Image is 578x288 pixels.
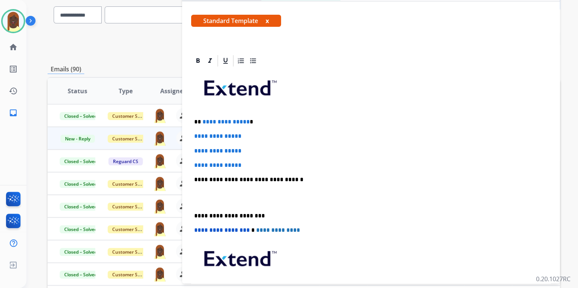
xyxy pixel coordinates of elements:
span: Closed – Solved [60,203,102,211]
img: agent-avatar [153,131,167,146]
div: Italic [204,55,216,66]
span: Customer Support [108,248,157,256]
span: Closed – Solved [60,180,102,188]
mat-icon: home [9,43,18,52]
mat-icon: list_alt [9,65,18,74]
div: Bold [192,55,204,66]
mat-icon: history [9,86,18,95]
img: agent-avatar [153,221,167,236]
div: Bullet List [247,55,259,66]
span: Standard Template [191,15,281,27]
span: Customer Support [108,135,157,143]
span: Closed – Solved [60,248,102,256]
span: Closed – Solved [60,112,102,120]
p: Emails (90) [48,65,84,74]
button: x [266,16,269,25]
span: Type [119,86,133,95]
mat-icon: person_remove [179,247,188,256]
mat-icon: person_remove [179,134,188,143]
span: Closed – Solved [60,271,102,279]
span: Reguard CS [108,157,143,165]
img: agent-avatar [153,176,167,191]
p: 0.20.1027RC [536,274,570,283]
div: Underline [220,55,231,66]
span: Customer Support [108,180,157,188]
img: agent-avatar [153,244,167,259]
div: Ordered List [235,55,247,66]
span: New - Reply [60,135,95,143]
mat-icon: person_remove [179,224,188,233]
span: Closed – Solved [60,225,102,233]
span: Customer Support [108,271,157,279]
span: Customer Support [108,203,157,211]
img: agent-avatar [153,108,167,123]
mat-icon: person_remove [179,179,188,188]
span: Closed – Solved [60,157,102,165]
span: Status [68,86,87,95]
span: Customer Support [108,112,157,120]
img: agent-avatar [153,153,167,168]
mat-icon: person_remove [179,270,188,279]
mat-icon: person_remove [179,111,188,120]
img: avatar [3,11,24,32]
span: Assignee [160,86,187,95]
span: Customer Support [108,225,157,233]
mat-icon: inbox [9,108,18,117]
mat-icon: person_remove [179,202,188,211]
img: agent-avatar [153,266,167,282]
img: agent-avatar [153,199,167,214]
mat-icon: person_remove [179,156,188,165]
